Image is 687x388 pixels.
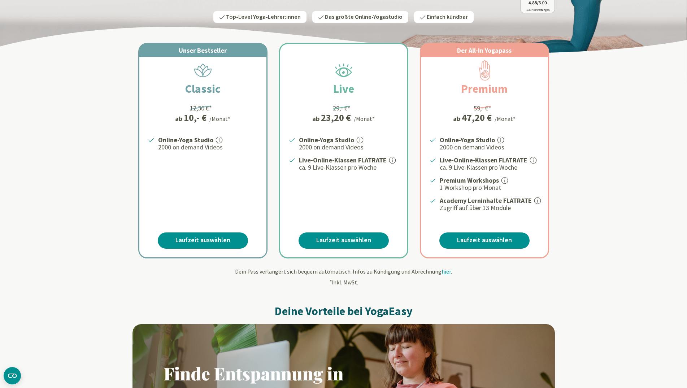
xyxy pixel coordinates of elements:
div: /Monat* [495,114,516,123]
a: Laufzeit auswählen [439,232,530,249]
span: ab [312,114,321,123]
h2: Classic [168,80,238,97]
span: Einfach kündbar [427,13,468,21]
p: 1 Workshop pro Monat [440,183,539,192]
span: Unser Bestseller [179,46,227,55]
p: Zugriff auf über 13 Module [440,204,539,212]
button: CMP-Widget öffnen [4,367,21,384]
h2: Deine Vorteile bei YogaEasy [132,304,555,318]
span: ab [453,114,462,123]
a: Laufzeit auswählen [299,232,389,249]
div: 12,50 €* [190,103,212,113]
strong: Academy Lerninhalte FLATRATE [440,196,532,205]
strong: Live-Online-Klassen FLATRATE [440,156,527,164]
strong: Online-Yoga Studio [158,136,213,144]
div: Dein Pass verlängert sich bequem automatisch. Infos zu Kündigung und Abrechnung . Inkl. MwSt. [132,267,555,287]
h2: Premium [444,80,525,97]
p: ca. 9 Live-Klassen pro Woche [299,163,399,172]
strong: Online-Yoga Studio [299,136,354,144]
a: Laufzeit auswählen [158,232,248,249]
div: 23,20 € [321,113,351,122]
div: 10,- € [184,113,206,122]
p: 2000 on demand Videos [158,143,258,152]
strong: Premium Workshops [440,176,499,184]
div: 59,- €* [474,103,491,113]
strong: Online-Yoga Studio [440,136,495,144]
span: hier [442,268,451,275]
h2: Live [316,80,371,97]
span: Der All-In Yogapass [457,46,512,55]
span: ab [175,114,184,123]
p: ca. 9 Live-Klassen pro Woche [440,163,539,172]
div: /Monat* [354,114,375,123]
p: 2000 on demand Videos [299,143,399,152]
span: Top-Level Yoga-Lehrer:innen [226,13,301,21]
div: 29,- €* [333,103,351,113]
span: Das größte Online-Yogastudio [325,13,403,21]
div: 47,20 € [462,113,492,122]
p: 2000 on demand Videos [440,143,539,152]
div: /Monat* [209,114,230,123]
strong: Live-Online-Klassen FLATRATE [299,156,387,164]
